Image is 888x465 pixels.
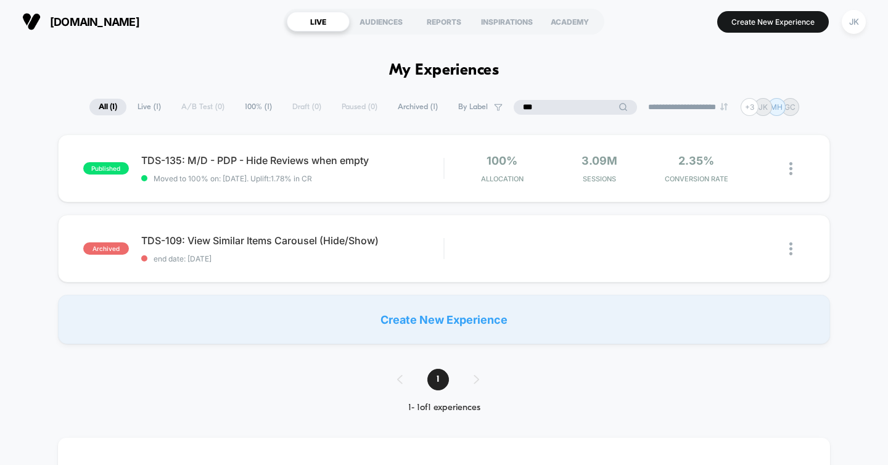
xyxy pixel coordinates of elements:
[789,162,792,175] img: close
[287,12,350,31] div: LIVE
[770,102,783,112] p: MH
[582,154,617,167] span: 3.09M
[385,403,504,413] div: 1 - 1 of 1 experiences
[554,175,644,183] span: Sessions
[18,12,143,31] button: [DOMAIN_NAME]
[141,254,444,263] span: end date: [DATE]
[458,102,488,112] span: By Label
[741,98,758,116] div: + 3
[154,174,312,183] span: Moved to 100% on: [DATE] . Uplift: 1.78% in CR
[475,12,538,31] div: INSPIRATIONS
[83,242,129,255] span: archived
[22,12,41,31] img: Visually logo
[789,242,792,255] img: close
[83,162,129,175] span: published
[350,12,413,31] div: AUDIENCES
[50,15,139,28] span: [DOMAIN_NAME]
[538,12,601,31] div: ACADEMY
[481,175,524,183] span: Allocation
[678,154,714,167] span: 2.35%
[141,154,444,167] span: TDS-135: M/D - PDP - Hide Reviews when empty
[487,154,517,167] span: 100%
[720,103,728,110] img: end
[842,10,866,34] div: JK
[141,234,444,247] span: TDS-109: View Similar Items Carousel (Hide/Show)
[784,102,795,112] p: GC
[651,175,742,183] span: CONVERSION RATE
[838,9,869,35] button: JK
[89,99,126,115] span: All ( 1 )
[128,99,170,115] span: Live ( 1 )
[388,99,447,115] span: Archived ( 1 )
[758,102,768,112] p: JK
[427,369,449,390] span: 1
[58,295,831,344] div: Create New Experience
[717,11,829,33] button: Create New Experience
[389,62,499,80] h1: My Experiences
[413,12,475,31] div: REPORTS
[236,99,281,115] span: 100% ( 1 )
